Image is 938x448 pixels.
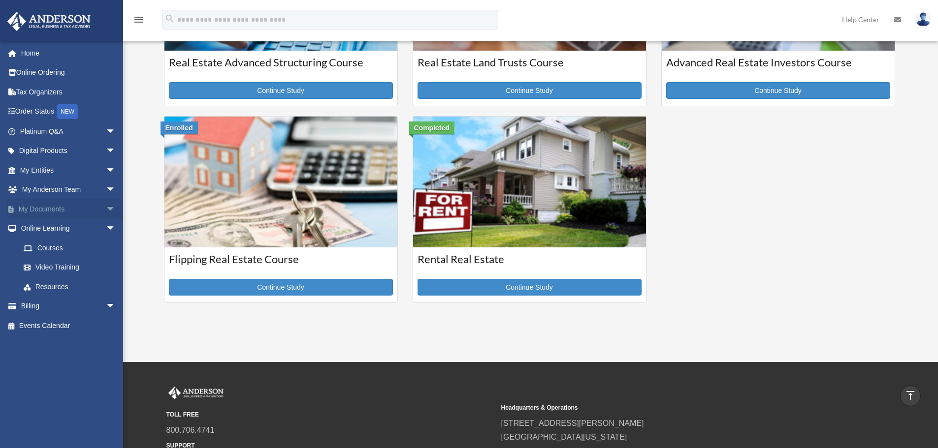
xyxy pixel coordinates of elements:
span: arrow_drop_down [106,121,126,142]
h3: Real Estate Advanced Structuring Course [169,55,393,80]
div: NEW [57,104,78,119]
a: Events Calendar [7,316,130,335]
h3: Real Estate Land Trusts Course [418,55,642,80]
a: Continue Study [169,279,393,296]
i: search [164,13,175,24]
img: Anderson Advisors Platinum Portal [4,12,94,31]
a: Tax Organizers [7,82,130,102]
a: Courses [14,238,126,258]
h3: Flipping Real Estate Course [169,252,393,276]
a: Home [7,43,130,63]
a: vertical_align_top [900,386,921,406]
span: arrow_drop_down [106,199,126,219]
img: User Pic [916,12,931,27]
span: arrow_drop_down [106,219,126,239]
a: Continue Study [418,279,642,296]
a: Video Training [14,258,130,277]
a: Online Learningarrow_drop_down [7,219,130,239]
h3: Advanced Real Estate Investors Course [666,55,890,80]
a: Online Ordering [7,63,130,83]
small: TOLL FREE [166,410,494,420]
a: Platinum Q&Aarrow_drop_down [7,121,130,141]
span: arrow_drop_down [106,297,126,317]
a: Continue Study [418,82,642,99]
img: Anderson Advisors Platinum Portal [166,387,226,399]
i: vertical_align_top [905,389,916,401]
a: menu [133,17,145,26]
a: 800.706.4741 [166,426,215,434]
span: arrow_drop_down [106,141,126,161]
i: menu [133,14,145,26]
a: Continue Study [169,82,393,99]
div: Enrolled [161,121,198,134]
a: My Entitiesarrow_drop_down [7,160,130,180]
a: Order StatusNEW [7,102,130,122]
a: Resources [14,277,130,297]
a: Digital Productsarrow_drop_down [7,141,130,161]
div: Completed [409,121,454,134]
a: [STREET_ADDRESS][PERSON_NAME] [501,419,644,427]
a: [GEOGRAPHIC_DATA][US_STATE] [501,433,627,441]
a: Billingarrow_drop_down [7,297,130,316]
a: My Documentsarrow_drop_down [7,199,130,219]
a: My Anderson Teamarrow_drop_down [7,180,130,200]
span: arrow_drop_down [106,180,126,200]
a: Continue Study [666,82,890,99]
h3: Rental Real Estate [418,252,642,276]
small: Headquarters & Operations [501,403,829,413]
span: arrow_drop_down [106,160,126,180]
